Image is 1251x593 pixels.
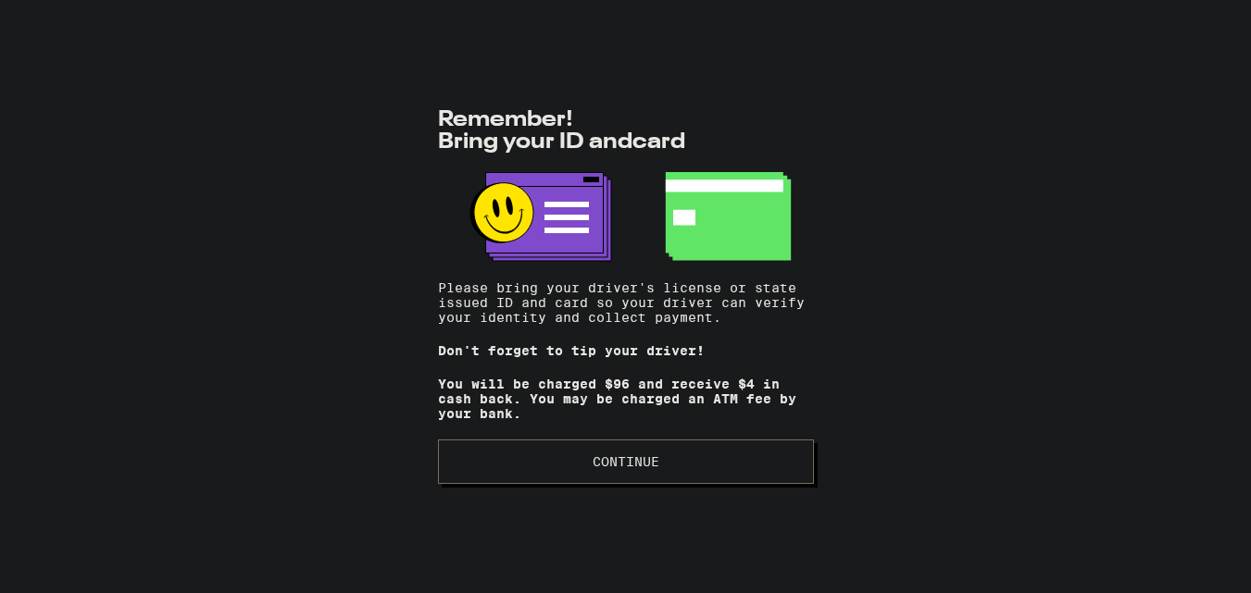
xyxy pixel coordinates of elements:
span: Remember! Bring your ID and card [438,109,685,154]
span: Continue [593,455,659,468]
p: You will be charged $96 and receive $4 in cash back. You may be charged an ATM fee by your bank. [438,377,814,421]
p: Don't forget to tip your driver! [438,343,814,358]
button: Continue [438,439,814,484]
p: Please bring your driver's license or state issued ID and card so your driver can verify your ide... [438,280,814,325]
